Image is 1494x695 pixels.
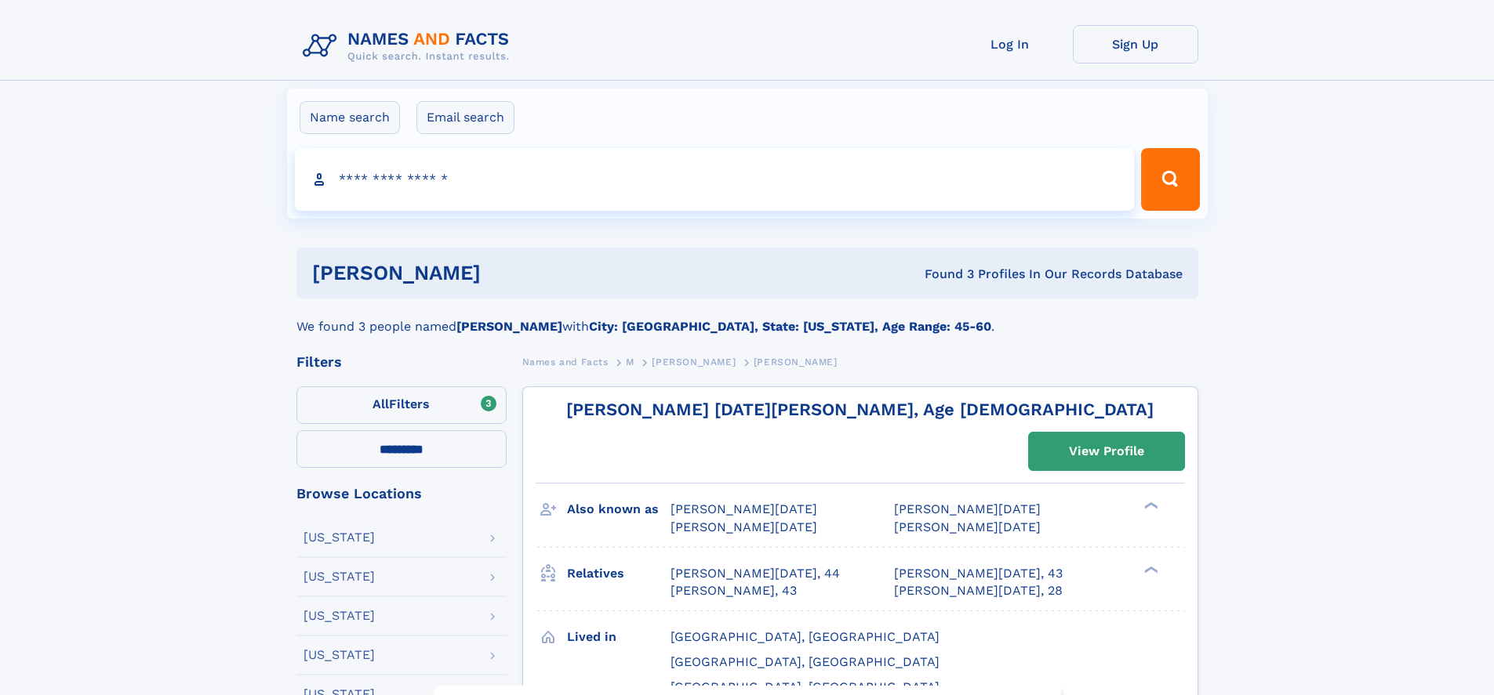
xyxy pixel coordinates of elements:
h3: Lived in [567,624,671,650]
a: [PERSON_NAME] [652,352,736,371]
label: Email search [416,101,514,134]
b: City: [GEOGRAPHIC_DATA], State: [US_STATE], Age Range: 45-60 [589,319,991,334]
div: Filters [296,355,507,369]
label: Name search [300,101,400,134]
span: [PERSON_NAME][DATE] [671,519,817,534]
a: [PERSON_NAME], 43 [671,582,797,599]
span: [GEOGRAPHIC_DATA], [GEOGRAPHIC_DATA] [671,629,940,644]
b: [PERSON_NAME] [456,319,562,334]
span: [PERSON_NAME][DATE] [894,519,1041,534]
span: [PERSON_NAME] [652,357,736,367]
div: We found 3 people named with . [296,299,1198,336]
div: [US_STATE] [304,531,375,544]
div: ❯ [1140,501,1159,511]
span: [PERSON_NAME] [754,357,838,367]
h3: Relatives [567,560,671,587]
div: ❯ [1140,564,1159,574]
a: Sign Up [1073,25,1198,63]
a: Names and Facts [522,352,609,371]
div: [US_STATE] [304,649,375,661]
h1: [PERSON_NAME] [312,263,703,283]
a: M [626,352,634,371]
img: Logo Names and Facts [296,25,522,67]
a: [PERSON_NAME] [DATE][PERSON_NAME], Age [DEMOGRAPHIC_DATA] [566,400,1154,419]
label: Filters [296,386,507,424]
span: M [626,357,634,367]
span: [PERSON_NAME][DATE] [671,501,817,516]
span: [PERSON_NAME][DATE] [894,501,1041,516]
a: View Profile [1029,433,1184,470]
div: View Profile [1069,433,1144,469]
button: Search Button [1141,148,1199,211]
div: Found 3 Profiles In Our Records Database [703,266,1183,283]
span: All [373,396,389,411]
span: [GEOGRAPHIC_DATA], [GEOGRAPHIC_DATA] [671,654,940,669]
a: [PERSON_NAME][DATE], 44 [671,565,840,582]
a: Log In [947,25,1073,63]
div: Browse Locations [296,487,507,501]
div: [US_STATE] [304,570,375,583]
span: [GEOGRAPHIC_DATA], [GEOGRAPHIC_DATA] [671,679,940,694]
a: [PERSON_NAME][DATE], 43 [894,565,1063,582]
input: search input [295,148,1135,211]
div: [US_STATE] [304,610,375,622]
a: [PERSON_NAME][DATE], 28 [894,582,1063,599]
h3: Also known as [567,496,671,523]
